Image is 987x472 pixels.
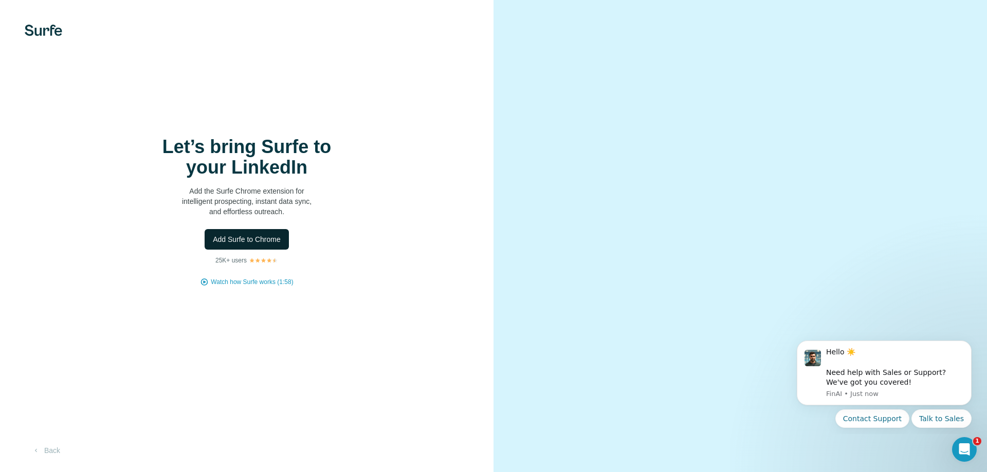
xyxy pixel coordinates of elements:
[25,25,62,36] img: Surfe's logo
[211,277,293,287] button: Watch how Surfe works (1:58)
[25,441,67,460] button: Back
[781,331,987,434] iframe: Intercom notifications message
[213,234,281,244] span: Add Surfe to Chrome
[205,229,289,250] button: Add Surfe to Chrome
[952,437,977,462] iframe: Intercom live chat
[215,256,247,265] p: 25K+ users
[249,257,278,263] img: Rating Stars
[144,186,350,217] p: Add the Surfe Chrome extension for intelligent prospecting, instant data sync, and effortless out...
[973,437,981,445] span: 1
[144,137,350,178] h1: Let’s bring Surfe to your LinkedIn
